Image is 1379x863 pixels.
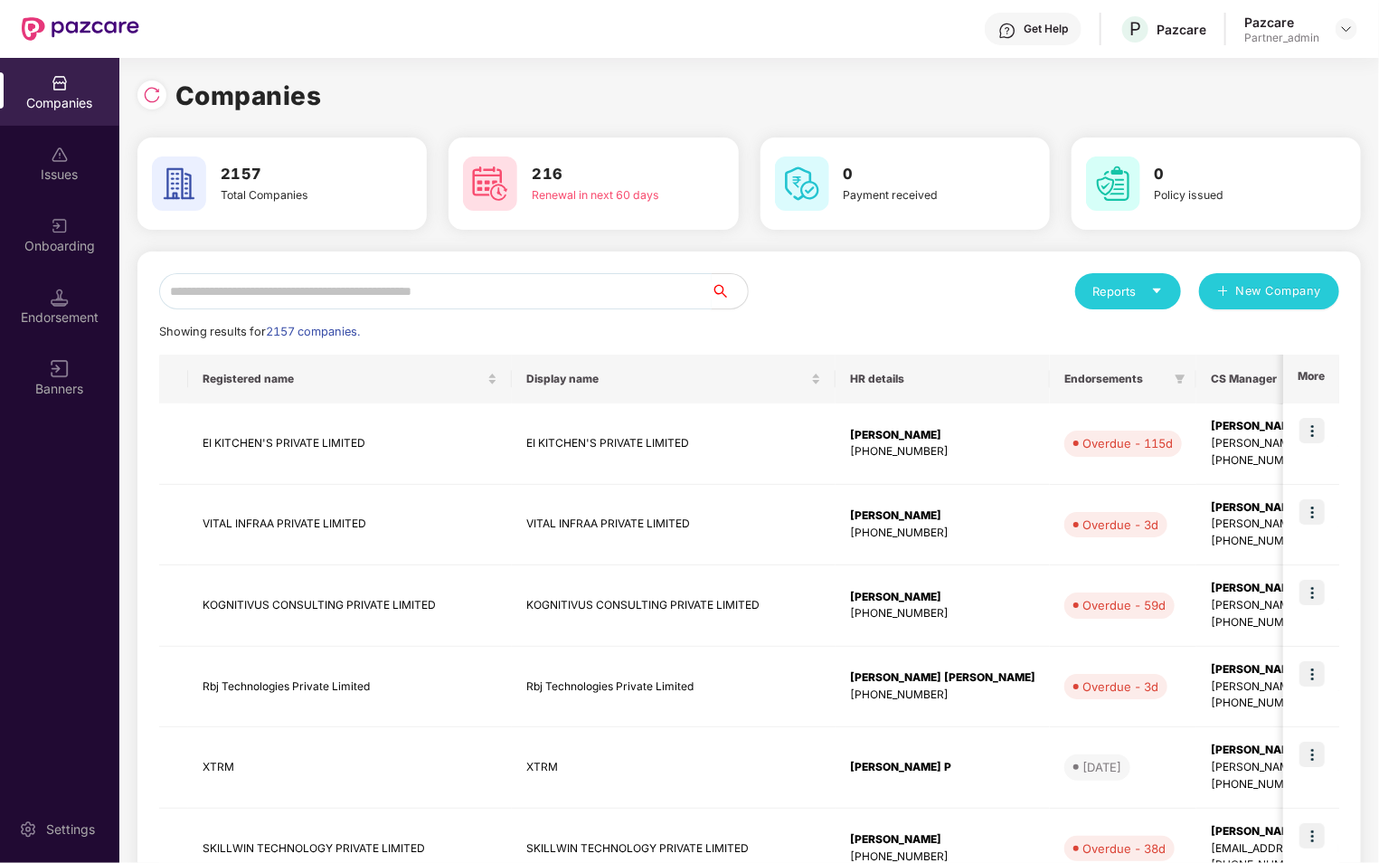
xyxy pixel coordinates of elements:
span: caret-down [1151,285,1163,297]
h1: Companies [175,76,322,116]
img: svg+xml;base64,PHN2ZyB3aWR0aD0iMjAiIGhlaWdodD0iMjAiIHZpZXdCb3g9IjAgMCAyMCAyMCIgZmlsbD0ibm9uZSIgeG... [51,217,69,235]
div: Pazcare [1244,14,1319,31]
img: svg+xml;base64,PHN2ZyBpZD0iRHJvcGRvd24tMzJ4MzIiIHhtbG5zPSJodHRwOi8vd3d3LnczLm9yZy8yMDAwL3N2ZyIgd2... [1339,22,1354,36]
span: plus [1217,285,1229,299]
span: Display name [526,372,808,386]
div: [DATE] [1082,758,1121,776]
td: Rbj Technologies Private Limited [188,647,512,728]
div: [PERSON_NAME] [PERSON_NAME] [850,669,1035,687]
img: icon [1299,418,1325,443]
div: Renewal in next 60 days [532,186,677,204]
div: Overdue - 3d [1082,516,1158,534]
div: [PERSON_NAME] P [850,759,1035,776]
div: Total Companies [221,186,366,204]
img: icon [1299,742,1325,767]
div: [PHONE_NUMBER] [850,525,1035,542]
th: HR details [836,355,1050,403]
span: filter [1171,368,1189,390]
img: icon [1299,580,1325,605]
div: [PERSON_NAME] [850,589,1035,606]
td: KOGNITIVUS CONSULTING PRIVATE LIMITED [512,565,836,647]
img: svg+xml;base64,PHN2ZyB4bWxucz0iaHR0cDovL3d3dy53My5vcmcvMjAwMC9zdmciIHdpZHRoPSI2MCIgaGVpZ2h0PSI2MC... [152,156,206,211]
th: More [1283,355,1339,403]
div: Payment received [844,186,989,204]
div: Overdue - 59d [1082,596,1166,614]
td: EI KITCHEN'S PRIVATE LIMITED [188,403,512,485]
div: Pazcare [1157,21,1206,38]
div: [PHONE_NUMBER] [850,443,1035,460]
td: VITAL INFRAA PRIVATE LIMITED [512,485,836,566]
div: Settings [41,820,100,839]
img: svg+xml;base64,PHN2ZyBpZD0iSXNzdWVzX2Rpc2FibGVkIiB4bWxucz0iaHR0cDovL3d3dy53My5vcmcvMjAwMC9zdmciIH... [51,146,69,164]
th: Registered name [188,355,512,403]
img: svg+xml;base64,PHN2ZyB4bWxucz0iaHR0cDovL3d3dy53My5vcmcvMjAwMC9zdmciIHdpZHRoPSI2MCIgaGVpZ2h0PSI2MC... [775,156,829,211]
div: Reports [1093,282,1163,300]
td: XTRM [512,727,836,809]
div: [PERSON_NAME] [850,427,1035,444]
h3: 0 [1155,163,1300,186]
span: New Company [1236,282,1322,300]
div: [PERSON_NAME] [850,507,1035,525]
button: plusNew Company [1199,273,1339,309]
img: New Pazcare Logo [22,17,139,41]
span: search [711,284,748,299]
img: svg+xml;base64,PHN2ZyB4bWxucz0iaHR0cDovL3d3dy53My5vcmcvMjAwMC9zdmciIHdpZHRoPSI2MCIgaGVpZ2h0PSI2MC... [1086,156,1140,211]
img: svg+xml;base64,PHN2ZyB3aWR0aD0iMTYiIGhlaWdodD0iMTYiIHZpZXdCb3g9IjAgMCAxNiAxNiIgZmlsbD0ibm9uZSIgeG... [51,360,69,378]
td: Rbj Technologies Private Limited [512,647,836,728]
div: Overdue - 3d [1082,678,1158,696]
img: icon [1299,661,1325,687]
button: search [711,273,749,309]
td: VITAL INFRAA PRIVATE LIMITED [188,485,512,566]
td: EI KITCHEN'S PRIVATE LIMITED [512,403,836,485]
div: Policy issued [1155,186,1300,204]
h3: 0 [844,163,989,186]
span: Showing results for [159,325,360,338]
img: svg+xml;base64,PHN2ZyBpZD0iQ29tcGFuaWVzIiB4bWxucz0iaHR0cDovL3d3dy53My5vcmcvMjAwMC9zdmciIHdpZHRoPS... [51,74,69,92]
div: Overdue - 115d [1082,434,1173,452]
th: Display name [512,355,836,403]
div: [PERSON_NAME] [850,831,1035,849]
h3: 216 [532,163,677,186]
div: Overdue - 38d [1082,839,1166,858]
img: svg+xml;base64,PHN2ZyBpZD0iSGVscC0zMngzMiIgeG1sbnM9Imh0dHA6Ly93d3cudzMub3JnLzIwMDAvc3ZnIiB3aWR0aD... [998,22,1016,40]
span: Registered name [203,372,484,386]
span: filter [1175,374,1185,384]
td: KOGNITIVUS CONSULTING PRIVATE LIMITED [188,565,512,647]
span: Endorsements [1064,372,1167,386]
div: Get Help [1024,22,1068,36]
div: [PHONE_NUMBER] [850,605,1035,622]
img: icon [1299,823,1325,849]
div: Partner_admin [1244,31,1319,45]
span: P [1129,18,1141,40]
img: svg+xml;base64,PHN2ZyB3aWR0aD0iMTQuNSIgaGVpZ2h0PSIxNC41IiB2aWV3Qm94PSIwIDAgMTYgMTYiIGZpbGw9Im5vbm... [51,289,69,307]
div: [PHONE_NUMBER] [850,687,1035,704]
span: 2157 companies. [266,325,360,338]
img: svg+xml;base64,PHN2ZyBpZD0iU2V0dGluZy0yMHgyMCIgeG1sbnM9Imh0dHA6Ly93d3cudzMub3JnLzIwMDAvc3ZnIiB3aW... [19,820,37,839]
img: svg+xml;base64,PHN2ZyBpZD0iUmVsb2FkLTMyeDMyIiB4bWxucz0iaHR0cDovL3d3dy53My5vcmcvMjAwMC9zdmciIHdpZH... [143,86,161,104]
img: icon [1299,499,1325,525]
h3: 2157 [221,163,366,186]
td: XTRM [188,727,512,809]
img: svg+xml;base64,PHN2ZyB4bWxucz0iaHR0cDovL3d3dy53My5vcmcvMjAwMC9zdmciIHdpZHRoPSI2MCIgaGVpZ2h0PSI2MC... [463,156,517,211]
